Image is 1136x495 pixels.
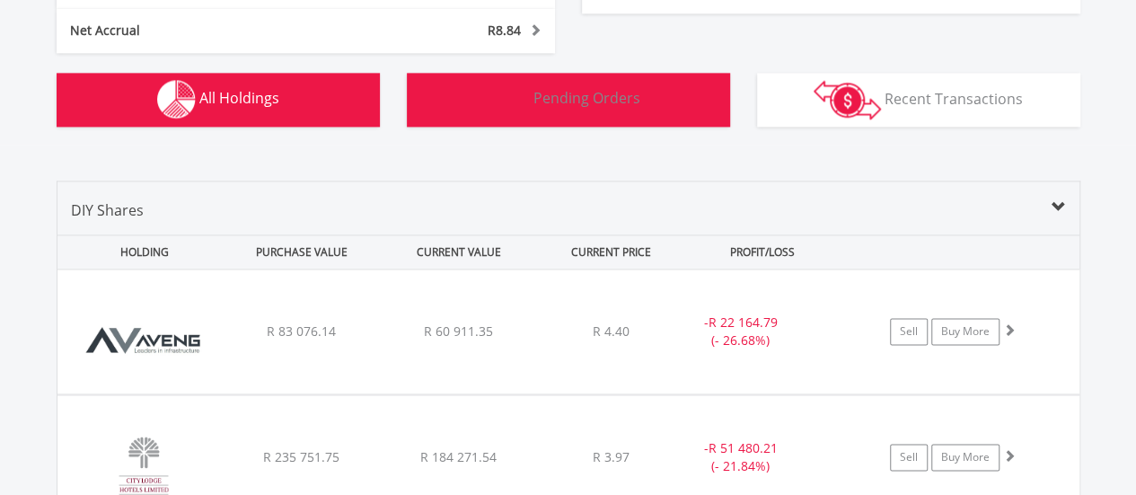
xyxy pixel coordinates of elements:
[593,448,630,465] span: R 3.97
[709,439,778,456] span: R 51 480.21
[814,80,881,119] img: transactions-zar-wht.png
[931,444,1000,471] a: Buy More
[890,318,928,345] a: Sell
[593,323,630,340] span: R 4.40
[57,22,348,40] div: Net Accrual
[424,323,493,340] span: R 60 911.35
[539,235,682,269] div: CURRENT PRICE
[407,73,730,127] button: Pending Orders
[488,22,521,39] span: R8.84
[225,235,379,269] div: PURCHASE VALUE
[890,444,928,471] a: Sell
[674,314,809,349] div: - (- 26.68%)
[885,88,1023,108] span: Recent Transactions
[533,88,640,108] span: Pending Orders
[57,73,380,127] button: All Holdings
[674,439,809,475] div: - (- 21.84%)
[709,314,778,331] span: R 22 164.79
[267,323,336,340] span: R 83 076.14
[757,73,1080,127] button: Recent Transactions
[71,200,144,220] span: DIY Shares
[66,292,221,389] img: EQU.ZA.AEG.png
[496,80,530,119] img: pending_instructions-wht.png
[686,235,840,269] div: PROFIT/LOSS
[931,318,1000,345] a: Buy More
[420,448,497,465] span: R 184 271.54
[383,235,536,269] div: CURRENT VALUE
[157,80,196,119] img: holdings-wht.png
[199,88,279,108] span: All Holdings
[263,448,339,465] span: R 235 751.75
[58,235,222,269] div: HOLDING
